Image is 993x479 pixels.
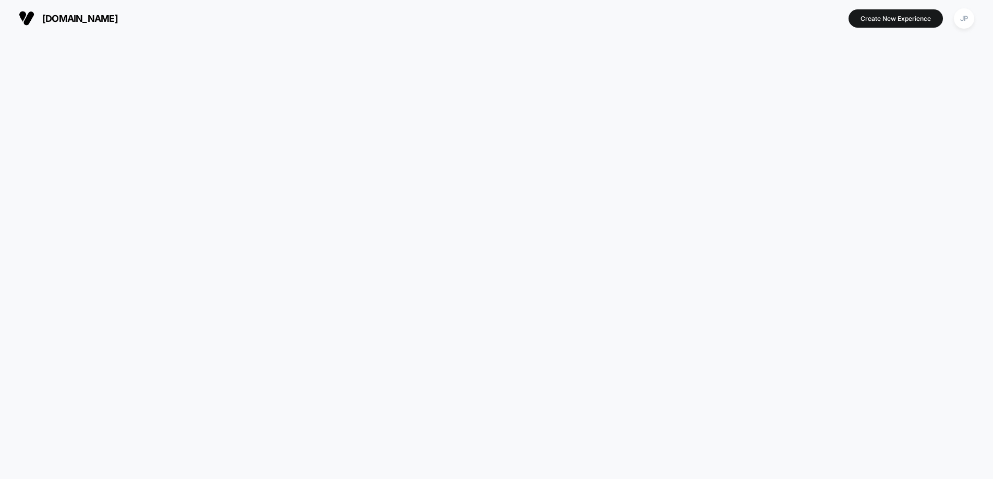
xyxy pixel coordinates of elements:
button: [DOMAIN_NAME] [16,10,121,27]
img: Visually logo [19,10,34,26]
button: JP [951,8,977,29]
button: Create New Experience [849,9,943,28]
span: [DOMAIN_NAME] [42,13,118,24]
div: JP [954,8,974,29]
